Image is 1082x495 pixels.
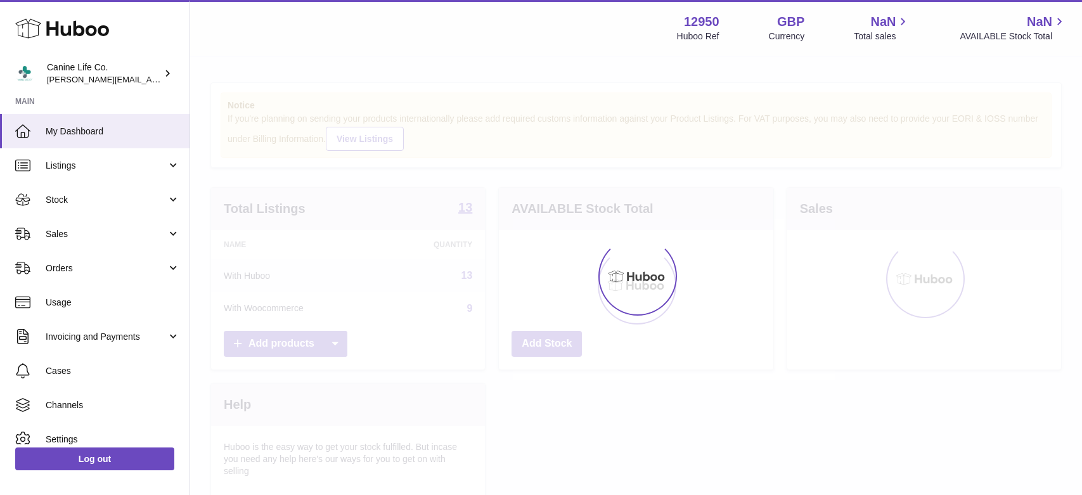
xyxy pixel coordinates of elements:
span: Channels [46,399,180,411]
div: Currency [769,30,805,42]
span: Orders [46,262,167,274]
span: Cases [46,365,180,377]
span: AVAILABLE Stock Total [960,30,1067,42]
img: kevin@clsgltd.co.uk [15,64,34,83]
span: Listings [46,160,167,172]
span: Settings [46,434,180,446]
span: NaN [1027,13,1052,30]
span: Stock [46,194,167,206]
span: [PERSON_NAME][EMAIL_ADDRESS][DOMAIN_NAME] [47,74,254,84]
div: Huboo Ref [677,30,719,42]
span: Total sales [854,30,910,42]
span: My Dashboard [46,125,180,138]
span: Usage [46,297,180,309]
strong: 12950 [684,13,719,30]
div: Canine Life Co. [47,61,161,86]
span: Sales [46,228,167,240]
strong: GBP [777,13,804,30]
a: NaN AVAILABLE Stock Total [960,13,1067,42]
span: Invoicing and Payments [46,331,167,343]
a: Log out [15,447,174,470]
span: NaN [870,13,896,30]
a: NaN Total sales [854,13,910,42]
